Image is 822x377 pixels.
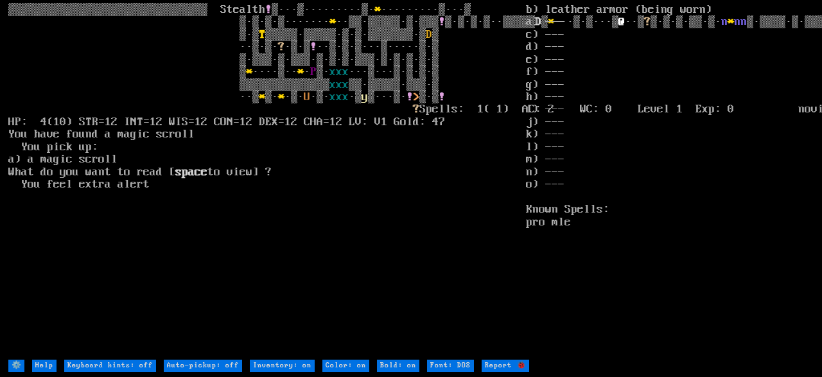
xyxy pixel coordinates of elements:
[259,28,265,41] font: T
[64,360,156,372] input: Keyboard hints: off
[329,66,336,78] font: x
[342,91,349,103] font: x
[342,66,349,78] font: x
[310,66,317,78] font: P
[336,78,342,91] font: x
[439,91,445,103] font: !
[310,40,317,53] font: !
[265,3,272,16] font: !
[407,91,413,103] font: !
[304,91,310,103] font: U
[526,4,814,358] stats: b) leather armor (being worn) a) --- c) --- d) --- e) --- f) --- g) --- h) --- i) --- j) --- k) -...
[413,103,419,116] font: ?
[336,91,342,103] font: x
[32,360,57,372] input: Help
[175,166,207,179] b: space
[336,66,342,78] font: x
[439,15,445,28] font: !
[427,360,474,372] input: Font: DOS
[8,4,526,358] larn: ▒▒▒▒▒▒▒▒▒▒▒▒▒▒▒▒▒▒▒▒▒▒▒▒▒▒▒▒▒▒▒ Stealth ▒···▒·········▒· ·········▒···▒ ▒·▒·▒·▒······· ··▒▒·▒▒▒▒▒...
[322,360,369,372] input: Color: on
[482,360,529,372] input: Report 🐞
[342,78,349,91] font: x
[329,91,336,103] font: x
[250,360,315,372] input: Inventory: on
[413,91,419,103] font: >
[164,360,242,372] input: Auto-pickup: off
[426,28,432,41] font: D
[8,360,24,372] input: ⚙️
[278,40,284,53] font: ?
[329,78,336,91] font: x
[377,360,419,372] input: Bold: on
[362,91,368,103] font: y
